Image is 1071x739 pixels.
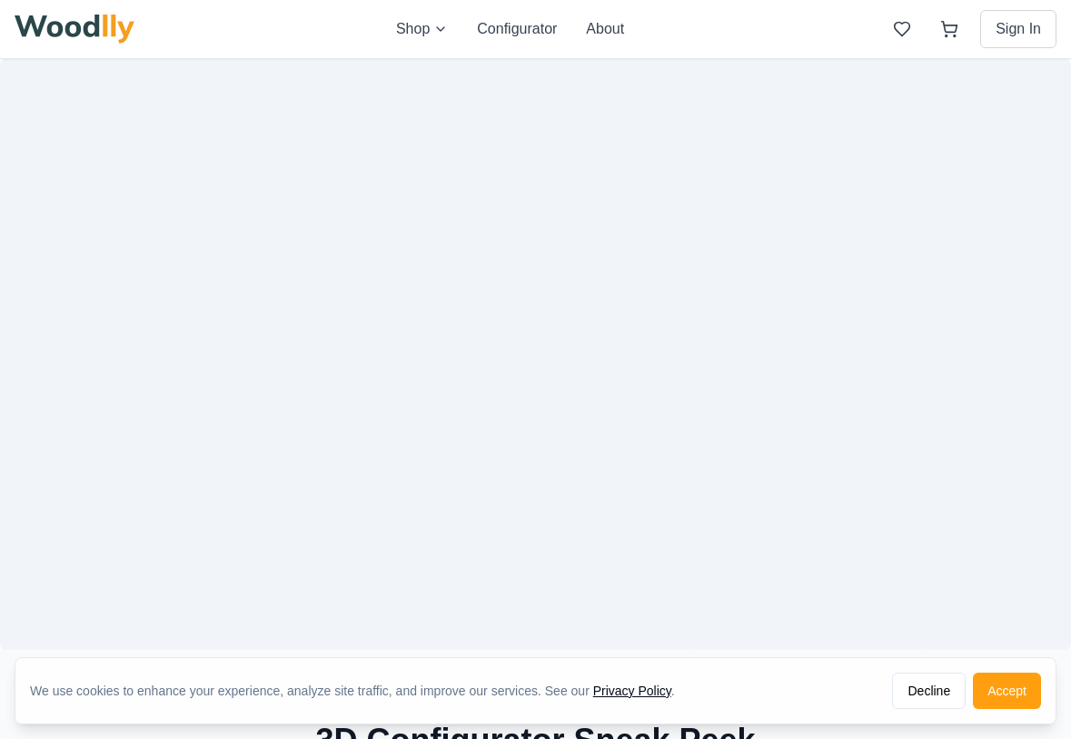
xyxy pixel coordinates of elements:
[30,682,689,700] div: We use cookies to enhance your experience, analyze site traffic, and improve our services. See our .
[477,18,557,40] button: Configurator
[980,10,1056,48] button: Sign In
[593,684,671,698] a: Privacy Policy
[973,673,1041,709] button: Accept
[15,15,134,44] img: Woodlly
[586,18,624,40] button: About
[396,18,448,40] button: Shop
[892,673,966,709] button: Decline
